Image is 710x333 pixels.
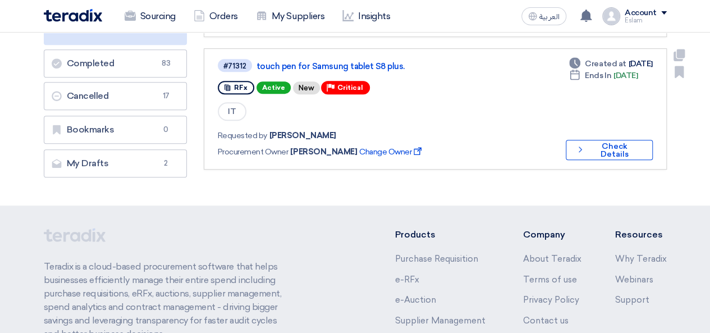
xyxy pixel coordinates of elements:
[359,146,424,158] span: Change Owner
[116,4,185,29] a: Sourcing
[256,61,537,71] a: touch pen for Samsung tablet S8 plus.
[615,295,649,305] a: Support
[523,316,569,326] a: Contact us
[44,82,187,110] a: Cancelled17
[523,295,579,305] a: Privacy Policy
[159,58,173,69] span: 83
[333,4,399,29] a: Insights
[290,146,357,158] span: [PERSON_NAME]
[625,8,657,18] div: Account
[539,13,560,21] span: العربية
[585,58,626,70] span: Created at
[395,275,419,285] a: e-RFx
[337,84,363,92] span: Critical
[223,62,246,70] div: #71312
[218,146,288,158] span: Procurement Owner
[218,102,246,121] span: IT
[269,130,336,142] span: [PERSON_NAME]
[615,228,667,241] li: Resources
[293,81,320,94] div: New
[395,295,436,305] a: e-Auction
[256,81,291,94] span: Active
[602,7,620,25] img: profile_test.png
[44,49,187,77] a: Completed83
[159,158,173,169] span: 2
[395,254,478,264] a: Purchase Requisition
[218,130,267,142] span: Requested by
[615,254,667,264] a: Why Teradix
[159,90,173,102] span: 17
[185,4,247,29] a: Orders
[44,149,187,177] a: My Drafts2
[521,7,566,25] button: العربية
[44,116,187,144] a: Bookmarks0
[585,70,611,81] span: Ends In
[615,275,653,285] a: Webinars
[44,9,102,22] img: Teradix logo
[569,70,638,81] div: [DATE]
[159,124,173,135] span: 0
[625,17,667,24] div: Eslam
[523,275,577,285] a: Terms of use
[523,228,581,241] li: Company
[234,84,248,92] span: RFx
[569,58,652,70] div: [DATE]
[395,228,489,241] li: Products
[566,140,653,160] button: Check Details
[247,4,333,29] a: My Suppliers
[523,254,581,264] a: About Teradix
[395,316,485,326] a: Supplier Management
